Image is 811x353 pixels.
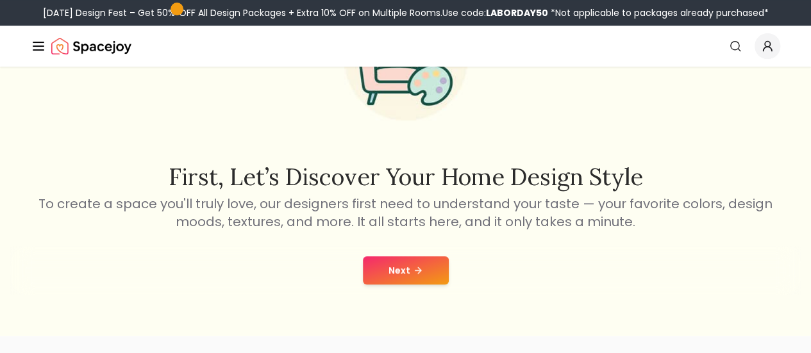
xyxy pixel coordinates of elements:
[548,6,769,19] span: *Not applicable to packages already purchased*
[51,33,131,59] a: Spacejoy
[363,256,449,284] button: Next
[31,26,780,67] nav: Global
[51,33,131,59] img: Spacejoy Logo
[442,6,548,19] span: Use code:
[37,164,775,190] h2: First, let’s discover your home design style
[486,6,548,19] b: LABORDAY50
[43,6,769,19] div: [DATE] Design Fest – Get 50% OFF All Design Packages + Extra 10% OFF on Multiple Rooms.
[37,195,775,231] p: To create a space you'll truly love, our designers first need to understand your taste — your fav...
